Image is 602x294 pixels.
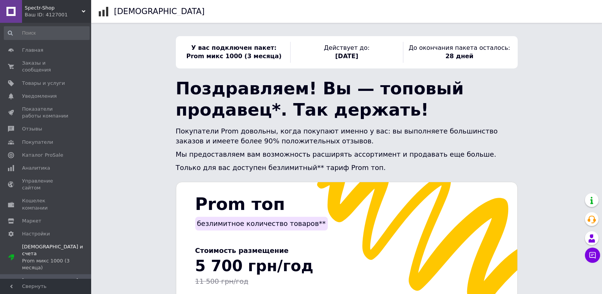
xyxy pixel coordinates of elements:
span: [DEMOGRAPHIC_DATA] [22,277,78,284]
div: Prom микс 1000 (3 месяца) [22,257,91,271]
span: Главная [22,47,43,54]
button: Чат с покупателем [585,248,600,263]
span: Покупатели [22,139,53,146]
span: Товары и услуги [22,80,65,87]
span: Настройки [22,230,50,237]
span: 5 700 грн/год [195,257,314,275]
span: Поздравляем! Вы — топовый продавец*. Так держать! [176,78,464,120]
span: Кошелек компании [22,197,70,211]
span: Аналитика [22,165,50,172]
span: Отзывы [22,126,42,132]
span: Spectr-Shop [25,5,82,11]
span: Управление сайтом [22,178,70,191]
span: [DATE] [335,52,359,60]
span: Мы предоставляем вам возможность расширять ассортимент и продавать еще больше. [176,150,496,158]
span: 28 дней [446,52,474,60]
span: 11 500 грн/год [195,277,248,285]
span: Покупатели Prom довольны, когда покупают именно у вас: вы выполняете большинство заказов и имеете... [176,127,498,145]
span: Стоимость размещение [195,246,289,254]
span: Каталог ProSale [22,152,63,159]
div: Ваш ID: 4127001 [25,11,91,18]
span: У вас подключен пакет: [191,44,277,51]
span: [DEMOGRAPHIC_DATA] и счета [22,243,91,271]
span: Prom топ [195,194,285,214]
span: безлимитное количество товаров** [197,219,326,227]
span: Показатели работы компании [22,106,70,119]
div: Действует до: [290,42,403,63]
span: Только для вас доступен безлимитный** тариф Prom топ. [176,164,386,172]
span: Маркет [22,218,41,224]
span: Prom микс 1000 (3 месяца) [186,52,281,60]
span: Уведомления [22,93,57,100]
span: Заказы и сообщения [22,60,70,73]
input: Поиск [4,26,90,40]
span: До окончания пакета осталось: [409,44,510,51]
h1: [DEMOGRAPHIC_DATA] [114,7,205,16]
